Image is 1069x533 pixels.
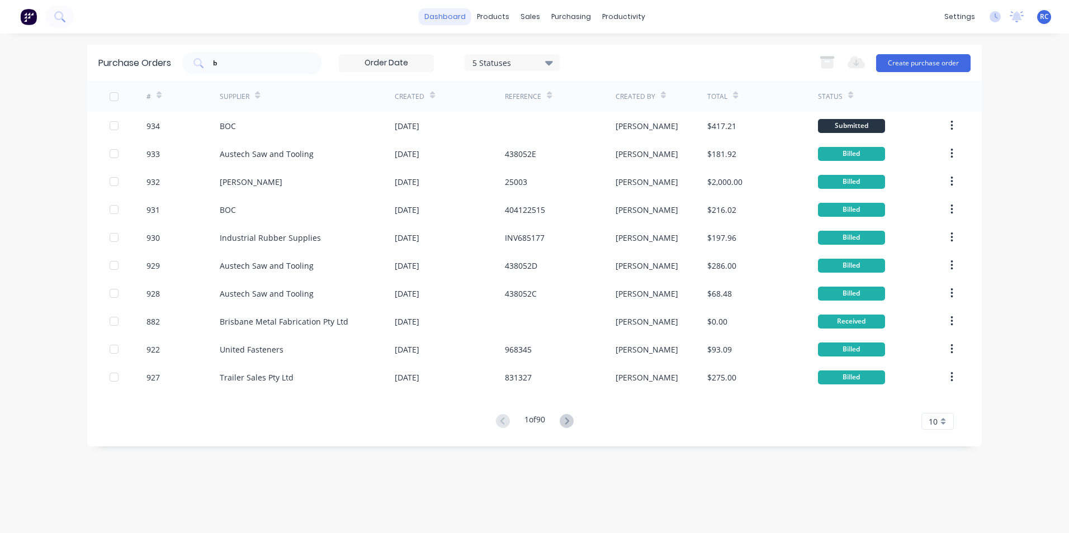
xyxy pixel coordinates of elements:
div: Billed [818,203,885,217]
div: [DATE] [395,316,419,327]
span: RC [1040,12,1049,22]
div: Billed [818,147,885,161]
div: [DATE] [395,148,419,160]
div: 931 [146,204,160,216]
div: [DATE] [395,232,419,244]
div: Billed [818,175,885,189]
div: [PERSON_NAME] [220,176,282,188]
div: settings [939,8,981,25]
div: [DATE] [395,372,419,383]
div: 928 [146,288,160,299]
div: [PERSON_NAME] [616,344,678,355]
div: $2,000.00 [707,176,742,188]
div: $286.00 [707,260,736,272]
div: 933 [146,148,160,160]
div: 927 [146,372,160,383]
div: [DATE] [395,120,419,132]
div: 438052E [505,148,536,160]
a: dashboard [419,8,471,25]
div: Submitted [818,119,885,133]
div: 25003 [505,176,527,188]
div: Supplier [220,92,249,102]
input: Order Date [339,55,433,72]
div: Created [395,92,424,102]
div: Billed [818,342,885,356]
div: Austech Saw and Tooling [220,260,314,272]
img: Factory [20,8,37,25]
div: sales [515,8,546,25]
div: [DATE] [395,260,419,272]
div: Created By [616,92,655,102]
div: [PERSON_NAME] [616,176,678,188]
div: 5 Statuses [472,56,552,68]
div: $68.48 [707,288,732,299]
div: [DATE] [395,344,419,355]
div: United Fasteners [220,344,283,355]
div: [DATE] [395,176,419,188]
div: Reference [505,92,541,102]
div: 922 [146,344,160,355]
span: 10 [929,416,938,427]
div: Billed [818,259,885,273]
div: Purchase Orders [98,56,171,70]
div: INV685177 [505,232,545,244]
div: 968345 [505,344,532,355]
div: purchasing [546,8,597,25]
div: [PERSON_NAME] [616,288,678,299]
div: $0.00 [707,316,727,327]
div: [PERSON_NAME] [616,316,678,327]
div: [PERSON_NAME] [616,120,678,132]
div: Austech Saw and Tooling [220,288,314,299]
div: 929 [146,260,160,272]
div: 438052C [505,288,537,299]
div: BOC [220,120,236,132]
div: 1 of 90 [524,413,545,430]
div: Billed [818,370,885,384]
div: [PERSON_NAME] [616,204,678,216]
div: 438052D [505,260,537,272]
div: # [146,92,151,102]
div: [PERSON_NAME] [616,232,678,244]
div: $216.02 [707,204,736,216]
div: Billed [818,231,885,245]
input: Search purchase orders... [212,58,305,69]
div: productivity [597,8,651,25]
div: $417.21 [707,120,736,132]
div: 882 [146,316,160,327]
div: products [471,8,515,25]
div: 932 [146,176,160,188]
div: $181.92 [707,148,736,160]
div: Industrial Rubber Supplies [220,232,321,244]
div: Billed [818,287,885,301]
div: 404122515 [505,204,545,216]
div: [DATE] [395,204,419,216]
button: Create purchase order [876,54,971,72]
div: [PERSON_NAME] [616,148,678,160]
div: Austech Saw and Tooling [220,148,314,160]
div: [DATE] [395,288,419,299]
div: $275.00 [707,372,736,383]
div: 831327 [505,372,532,383]
div: 930 [146,232,160,244]
div: [PERSON_NAME] [616,372,678,383]
div: 934 [146,120,160,132]
div: $93.09 [707,344,732,355]
div: $197.96 [707,232,736,244]
div: Received [818,315,885,329]
div: Trailer Sales Pty Ltd [220,372,294,383]
div: BOC [220,204,236,216]
div: Brisbane Metal Fabrication Pty Ltd [220,316,348,327]
div: Status [818,92,843,102]
div: Total [707,92,727,102]
div: [PERSON_NAME] [616,260,678,272]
